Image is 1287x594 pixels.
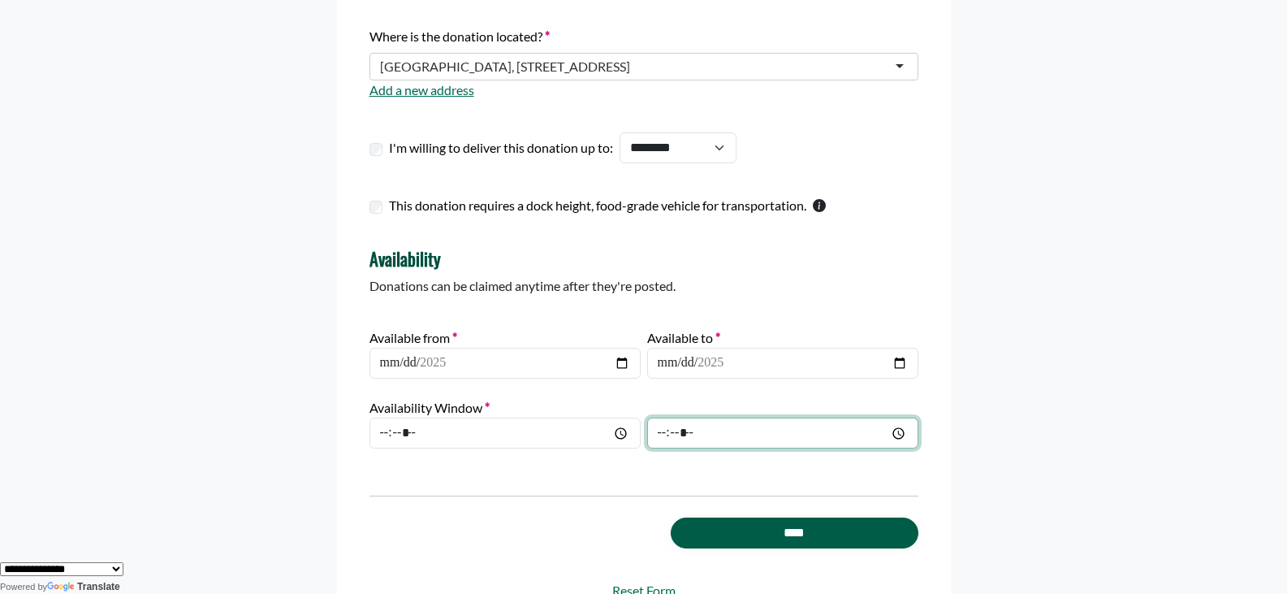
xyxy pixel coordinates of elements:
[369,328,457,348] label: Available from
[47,581,120,592] a: Translate
[369,398,490,418] label: Availability Window
[369,27,550,46] label: Where is the donation located?
[389,138,613,158] label: I'm willing to deliver this donation up to:
[369,248,918,269] h4: Availability
[380,59,630,75] div: [GEOGRAPHIC_DATA], [STREET_ADDRESS]
[369,276,918,296] p: Donations can be claimed anytime after they're posted.
[389,196,806,215] label: This donation requires a dock height, food-grade vehicle for transportation.
[47,582,77,593] img: Google Translate
[369,82,474,98] a: Add a new address
[813,199,826,212] svg: This checkbox should only be used by warehouses donating more than one pallet of product.
[647,328,720,348] label: Available to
